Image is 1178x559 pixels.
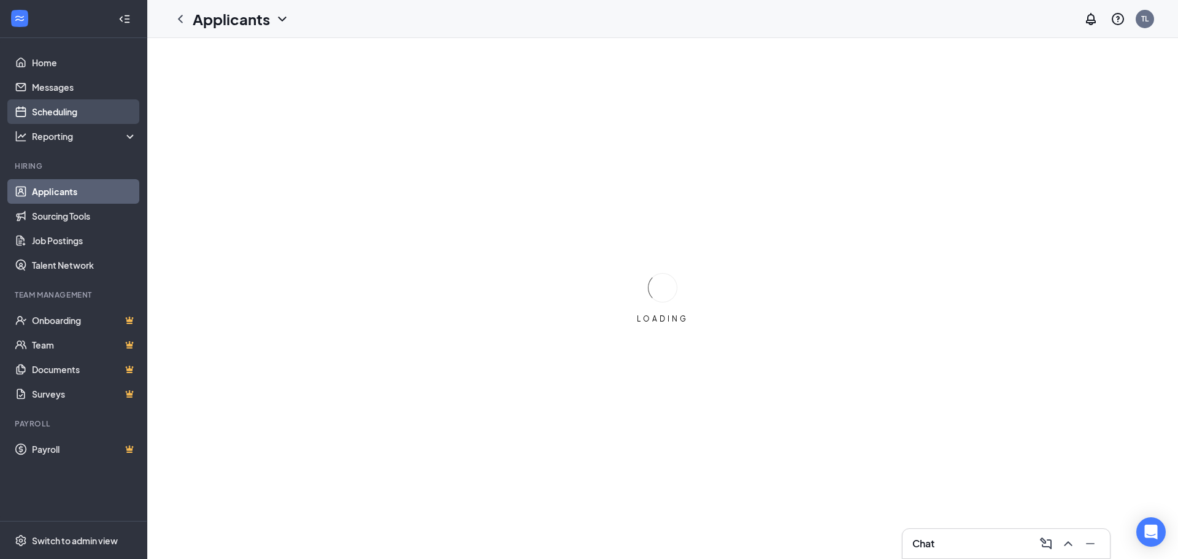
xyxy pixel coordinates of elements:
a: Applicants [32,179,137,204]
div: Switch to admin view [32,534,118,547]
svg: ComposeMessage [1039,536,1053,551]
div: Open Intercom Messenger [1136,517,1166,547]
svg: Minimize [1083,536,1098,551]
button: Minimize [1080,534,1100,553]
svg: ChevronLeft [173,12,188,26]
a: PayrollCrown [32,437,137,461]
div: Hiring [15,161,134,171]
h3: Chat [912,537,934,550]
svg: WorkstreamLogo [13,12,26,25]
svg: Settings [15,534,27,547]
div: TL [1141,13,1149,24]
svg: Analysis [15,130,27,142]
h1: Applicants [193,9,270,29]
svg: ChevronDown [275,12,290,26]
a: Job Postings [32,228,137,253]
a: Scheduling [32,99,137,124]
a: SurveysCrown [32,382,137,406]
a: TeamCrown [32,333,137,357]
a: Talent Network [32,253,137,277]
div: Payroll [15,418,134,429]
svg: Collapse [118,13,131,25]
a: OnboardingCrown [32,308,137,333]
button: ChevronUp [1058,534,1078,553]
button: ComposeMessage [1036,534,1056,553]
a: Sourcing Tools [32,204,137,228]
div: Team Management [15,290,134,300]
svg: ChevronUp [1061,536,1076,551]
div: Reporting [32,130,137,142]
div: LOADING [632,314,693,324]
a: DocumentsCrown [32,357,137,382]
svg: Notifications [1084,12,1098,26]
a: Home [32,50,137,75]
a: Messages [32,75,137,99]
svg: QuestionInfo [1111,12,1125,26]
